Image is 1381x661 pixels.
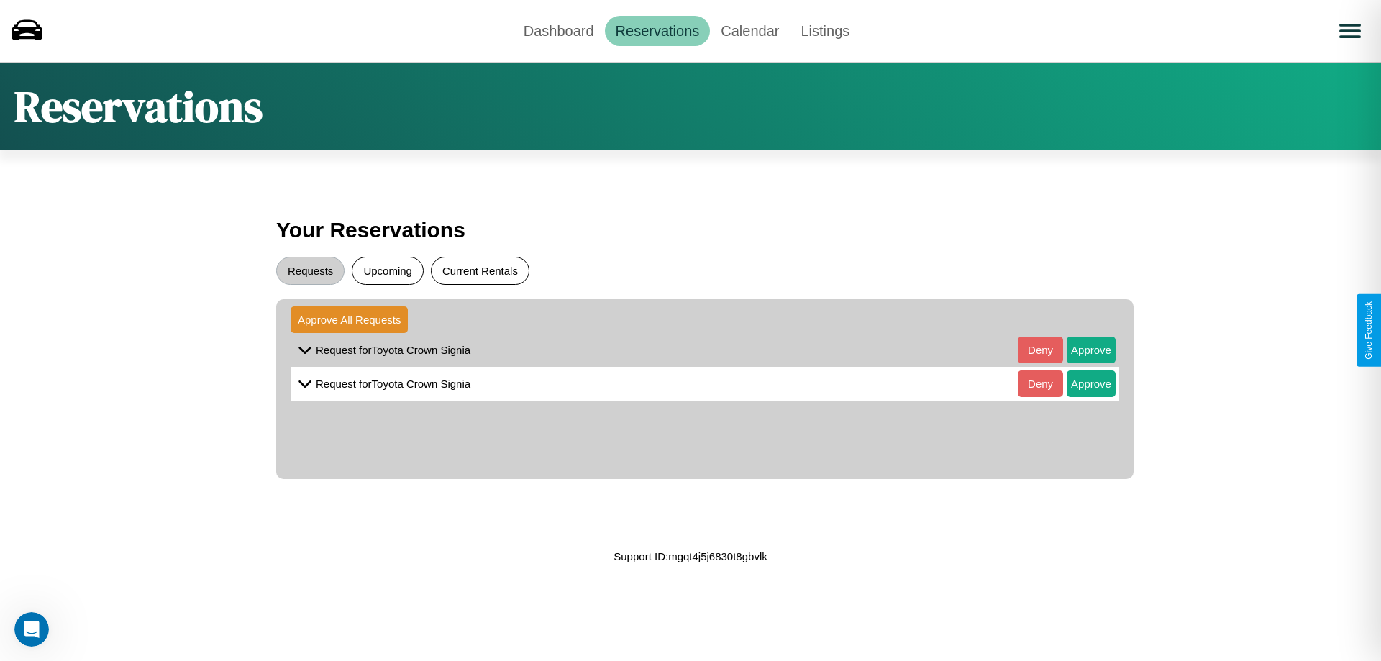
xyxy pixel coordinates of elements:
[276,257,345,285] button: Requests
[1067,337,1116,363] button: Approve
[14,77,263,136] h1: Reservations
[14,612,49,647] iframe: Intercom live chat
[316,340,470,360] p: Request for Toyota Crown Signia
[1067,370,1116,397] button: Approve
[790,16,860,46] a: Listings
[1364,301,1374,360] div: Give Feedback
[316,374,470,393] p: Request for Toyota Crown Signia
[605,16,711,46] a: Reservations
[1330,11,1370,51] button: Open menu
[710,16,790,46] a: Calendar
[614,547,767,566] p: Support ID: mgqt4j5j6830t8gbvlk
[1018,337,1063,363] button: Deny
[513,16,605,46] a: Dashboard
[276,211,1105,250] h3: Your Reservations
[352,257,424,285] button: Upcoming
[291,306,408,333] button: Approve All Requests
[1018,370,1063,397] button: Deny
[431,257,529,285] button: Current Rentals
